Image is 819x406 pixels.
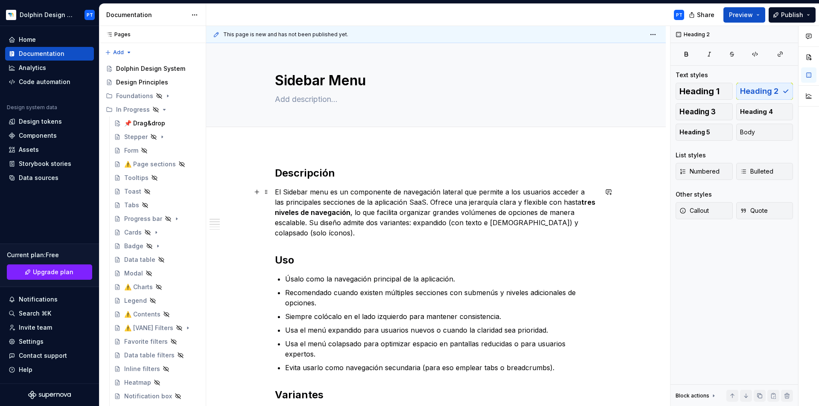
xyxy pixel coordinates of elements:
[102,62,202,75] a: Dolphin Design System
[275,253,597,267] h2: Uso
[124,133,148,141] div: Stepper
[116,92,153,100] div: Foundations
[5,61,94,75] a: Analytics
[111,212,202,226] a: Progress bar
[285,339,597,359] p: Usa el menú colapsado para optimizar espacio en pantallas reducidas o para usuarios expertos.
[5,349,94,362] button: Contact support
[124,365,160,373] div: Inline filters
[685,7,720,23] button: Share
[111,348,202,362] a: Data table filters
[124,324,173,332] div: ⚠️ [VANE] Filters
[5,363,94,377] button: Help
[19,309,51,318] div: Search ⌘K
[124,187,141,196] div: Toast
[723,7,765,23] button: Preview
[124,228,142,237] div: Cards
[111,144,202,157] a: Form
[124,146,138,155] div: Form
[113,49,124,56] span: Add
[5,293,94,306] button: Notifications
[124,255,155,264] div: Data table
[111,157,202,171] a: ⚠️ Page sections
[736,163,793,180] button: Bulleted
[19,323,52,332] div: Invite team
[273,70,596,91] textarea: Sidebar Menu
[285,287,597,308] p: Recomendado cuando existen múltiples secciones con submenús y niveles adicionales de opciones.
[124,310,160,319] div: ⚠️ Contents
[19,174,58,182] div: Data sources
[676,190,712,199] div: Other styles
[124,242,143,250] div: Badge
[679,167,720,176] span: Numbered
[7,251,92,259] div: Current plan : Free
[729,11,753,19] span: Preview
[102,31,131,38] div: Pages
[124,283,153,291] div: ⚠️ Charts
[19,295,58,304] div: Notifications
[275,388,597,402] h2: Variantes
[102,75,202,89] a: Design Principles
[740,107,773,116] span: Heading 4
[676,202,733,219] button: Callout
[697,11,714,19] span: Share
[736,103,793,120] button: Heading 4
[111,253,202,267] a: Data table
[124,160,176,168] div: ⚠️ Page sections
[124,351,175,360] div: Data table filters
[19,145,39,154] div: Assets
[106,11,187,19] div: Documentation
[116,78,168,87] div: Design Principles
[19,35,36,44] div: Home
[124,215,162,223] div: Progress bar
[7,264,92,280] a: Upgrade plan
[285,362,597,373] p: Evita usarlo como navegación secundaria (para eso emplear tabs o breadcrumbs).
[676,83,733,100] button: Heading 1
[5,75,94,89] a: Code automation
[111,294,202,307] a: Legend
[740,206,768,215] span: Quote
[5,171,94,185] a: Data sources
[740,128,755,136] span: Body
[5,47,94,61] a: Documentation
[740,167,773,176] span: Bulleted
[124,296,147,305] div: Legend
[102,103,202,116] div: In Progress
[124,269,143,278] div: Modal
[111,130,202,144] a: Stepper
[5,115,94,128] a: Design tokens
[19,78,70,86] div: Code automation
[676,151,706,159] div: List styles
[111,280,202,294] a: ⚠️ Charts
[5,33,94,46] a: Home
[111,226,202,239] a: Cards
[736,202,793,219] button: Quote
[87,12,93,18] div: PT
[5,335,94,348] a: Settings
[111,321,202,335] a: ⚠️ [VANE] Filters
[19,337,44,346] div: Settings
[5,307,94,320] button: Search ⌘K
[28,391,71,399] svg: Supernova Logo
[781,11,803,19] span: Publish
[19,159,71,168] div: Storybook stories
[5,129,94,142] a: Components
[676,390,717,402] div: Block actions
[124,119,165,128] div: 📌 Drag&drop
[2,6,97,24] button: Dolphin Design SystemPT
[275,166,597,180] h2: Descripción
[111,389,202,403] a: Notification box
[7,104,57,111] div: Design system data
[19,64,46,72] div: Analytics
[124,174,149,182] div: Tooltips
[111,335,202,348] a: Favorite filters
[124,378,151,387] div: Heatmap
[676,124,733,141] button: Heading 5
[111,376,202,389] a: Heatmap
[285,325,597,335] p: Usa el menú expandido para usuarios nuevos o cuando la claridad sea prioridad.
[111,171,202,185] a: Tooltips
[769,7,816,23] button: Publish
[20,11,74,19] div: Dolphin Design System
[19,351,67,360] div: Contact support
[5,143,94,157] a: Assets
[679,128,710,136] span: Heading 5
